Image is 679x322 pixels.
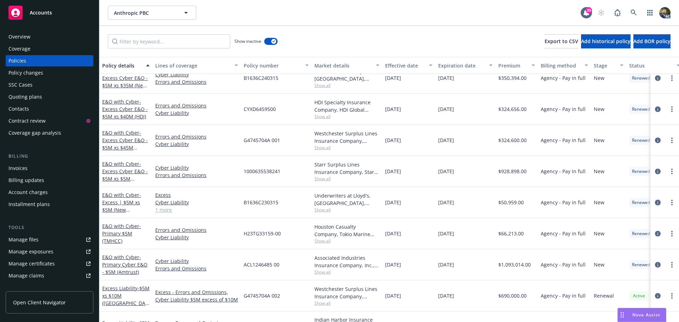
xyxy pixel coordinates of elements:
span: Show all [314,207,379,213]
a: Policy changes [6,67,93,78]
a: E&O with Cyber [102,160,148,189]
span: $324,656.00 [498,105,527,113]
a: Manage exposures [6,246,93,257]
span: Agency - Pay in full [541,292,586,299]
span: Renewed [632,199,650,206]
span: Renewed [632,168,650,175]
span: New [594,105,604,113]
a: Accounts [6,3,93,23]
span: G4745704A 001 [244,136,280,144]
div: Coverage [8,43,30,54]
a: 1 more [155,206,238,213]
a: Quoting plans [6,91,93,103]
a: Start snowing [594,6,608,20]
span: ACL1246485 00 [244,261,279,268]
a: Policies [6,55,93,66]
a: more [668,260,676,269]
div: Effective date [385,62,425,69]
span: Show all [314,82,379,88]
a: E&O with Cyber [102,129,148,158]
a: Errors and Omissions [155,78,238,86]
span: Anthropic PBC [114,9,175,17]
div: Underwriters at Lloyd's, [GEOGRAPHIC_DATA], [PERSON_NAME] of [GEOGRAPHIC_DATA], RT Specialty Insu... [314,68,379,82]
a: Account charges [6,187,93,198]
span: New [594,136,604,144]
span: [DATE] [385,74,401,82]
div: Manage files [8,234,39,245]
a: Excess Liability [102,285,150,314]
span: Nova Assist [632,312,660,318]
span: New [594,199,604,206]
span: [DATE] [438,168,454,175]
a: circleInformation [654,167,662,176]
a: circleInformation [654,105,662,113]
span: Add BOR policy [633,38,671,45]
div: Status [629,62,672,69]
span: Renewed [632,106,650,112]
button: Effective date [382,57,435,74]
span: G4745704A 002 [244,292,280,299]
a: SSC Cases [6,79,93,90]
button: Stage [591,57,626,74]
div: Stage [594,62,616,69]
a: circleInformation [654,260,662,269]
div: Account charges [8,187,48,198]
a: Contacts [6,103,93,115]
span: - Primary $5M (TMHCC) [102,223,141,244]
span: [DATE] [438,105,454,113]
span: $928,898.00 [498,168,527,175]
span: Agency - Pay in full [541,168,586,175]
span: Agency - Pay in full [541,230,586,237]
div: Contract review [8,115,46,127]
div: Manage BORs [8,282,42,293]
span: New [594,74,604,82]
span: Show all [314,300,379,306]
a: Cyber Liability [155,257,238,265]
span: H23TG33159-00 [244,230,281,237]
span: [DATE] [438,199,454,206]
div: Policy details [102,62,142,69]
div: Westchester Surplus Lines Insurance Company, Chubb Group, RT Specialty Insurance Services, LLC (R... [314,130,379,145]
button: Nova Assist [617,308,666,322]
span: $66,213.00 [498,230,524,237]
a: circleInformation [654,198,662,207]
input: Filter by keyword... [108,34,230,48]
span: [DATE] [438,74,454,82]
a: circleInformation [654,74,662,82]
span: Open Client Navigator [13,299,66,306]
a: Manage BORs [6,282,93,293]
div: Policy number [244,62,301,69]
a: more [668,292,676,300]
span: Accounts [30,10,52,16]
span: Renewed [632,262,650,268]
a: Cyber Liability [155,234,238,241]
a: Cyber Liability [155,109,238,117]
span: $690,000.00 [498,292,527,299]
a: Overview [6,31,93,42]
a: Coverage gap analysis [6,127,93,139]
div: Billing [6,153,93,160]
span: Show inactive [234,38,261,44]
div: Expiration date [438,62,485,69]
span: $50,959.00 [498,199,524,206]
a: Contract review [6,115,93,127]
span: $350,394.00 [498,74,527,82]
span: [DATE] [385,105,401,113]
span: Agency - Pay in full [541,74,586,82]
span: Renewal [594,292,614,299]
button: Policy number [241,57,312,74]
a: Manage files [6,234,93,245]
a: circleInformation [654,136,662,145]
div: HDI Specialty Insurance Company, HDI Global Insurance Company, RT Specialty Insurance Services, L... [314,99,379,113]
div: Associated Industries Insurance Company, Inc., AmTrust Financial Services, RT Specialty Insurance... [314,254,379,269]
a: Installment plans [6,199,93,210]
div: Coverage gap analysis [8,127,61,139]
span: New [594,230,604,237]
div: Westchester Surplus Lines Insurance Company, Chubb Group, RT Specialty Insurance Services, LLC (R... [314,285,379,300]
span: Show all [314,176,379,182]
div: Manage exposures [8,246,53,257]
span: [DATE] [438,292,454,299]
a: Manage certificates [6,258,93,269]
div: Market details [314,62,372,69]
a: E&O with Cyber [102,254,147,275]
